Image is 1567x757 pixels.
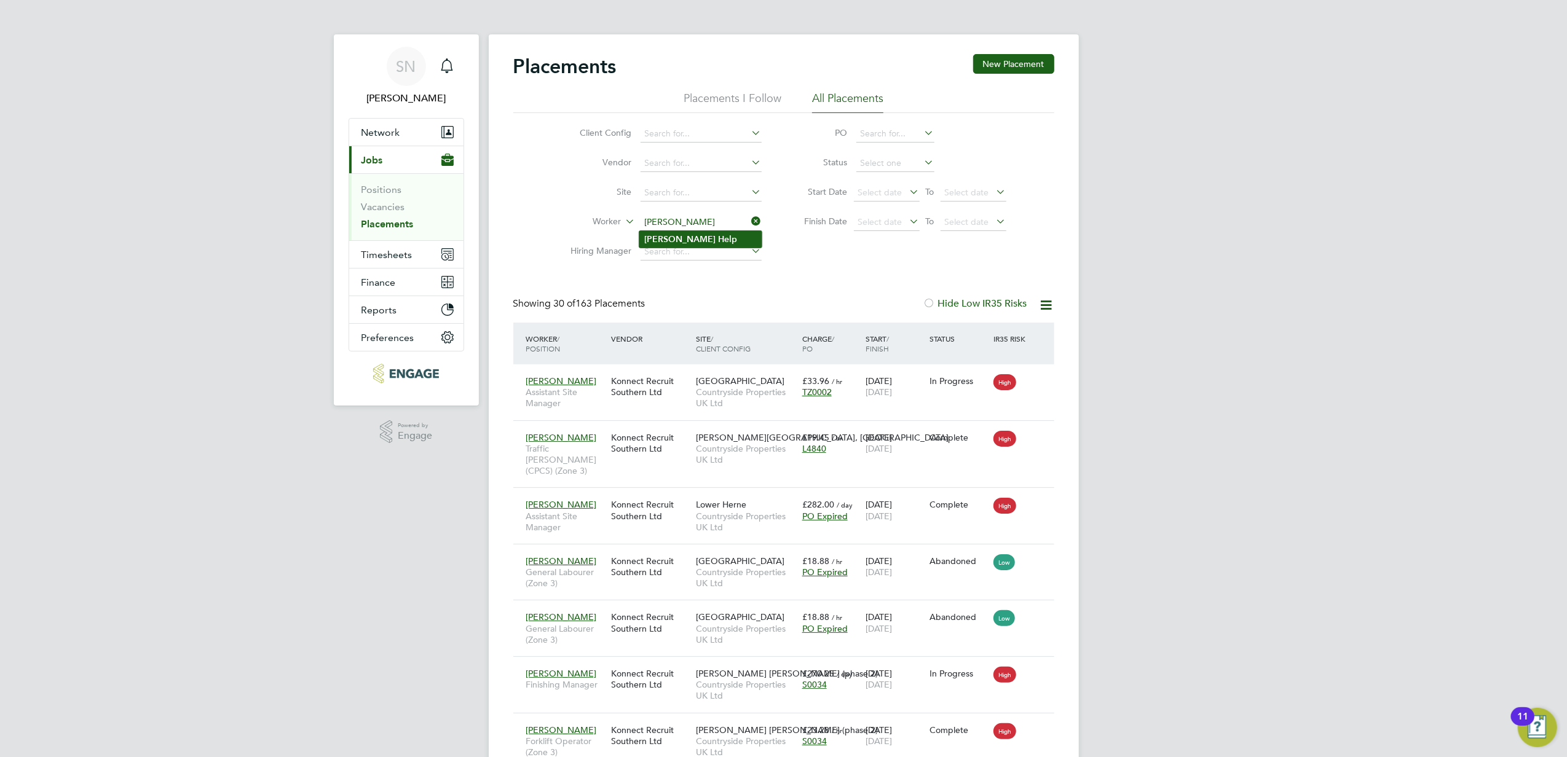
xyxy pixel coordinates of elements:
span: [PERSON_NAME] [526,668,597,679]
input: Select one [856,155,934,172]
div: Konnect Recruit Southern Ltd [608,493,693,527]
span: / hr [832,557,842,566]
label: Vendor [561,157,632,168]
a: SN[PERSON_NAME] [349,47,464,106]
span: General Labourer (Zone 3) [526,623,605,645]
span: L4840 [802,443,826,454]
span: To [922,213,938,229]
a: Positions [361,184,402,195]
div: IR35 Risk [990,328,1033,350]
nav: Main navigation [334,34,479,406]
a: [PERSON_NAME]Assistant Site ManagerKonnect Recruit Southern Ltd[GEOGRAPHIC_DATA]Countryside Prope... [523,369,1054,379]
div: Abandoned [930,555,987,567]
label: Client Config [561,127,632,138]
div: Vendor [608,328,693,350]
span: Reports [361,304,397,316]
span: £18.88 [802,555,829,567]
button: Reports [349,296,464,323]
div: Showing [513,297,648,310]
span: / hr [832,433,842,442]
span: [PERSON_NAME] [526,375,597,386]
span: PO Expired [802,623,848,634]
span: / day [837,669,853,678]
a: [PERSON_NAME]Assistant Site ManagerKonnect Recruit Southern LtdLower HerneCountryside Properties ... [523,492,1054,503]
span: [DATE] [866,443,892,454]
span: General Labourer (Zone 3) [526,567,605,589]
label: Hide Low IR35 Risks [923,297,1027,310]
span: To [922,184,938,200]
a: Powered byEngage [380,420,432,444]
span: S0034 [802,679,827,690]
span: Select date [858,216,902,227]
input: Search for... [641,155,762,172]
span: [DATE] [866,511,892,522]
span: [GEOGRAPHIC_DATA] [696,611,784,622]
span: [PERSON_NAME] [PERSON_NAME] (phase 2) [696,668,878,679]
button: Open Resource Center, 11 new notifications [1518,708,1557,747]
input: Search for... [856,125,934,143]
span: / hr [832,613,842,622]
span: Select date [858,187,902,198]
input: Search for... [641,243,762,261]
label: PO [792,127,848,138]
button: Jobs [349,146,464,173]
span: / Client Config [696,334,751,353]
span: PO Expired [802,567,848,578]
a: [PERSON_NAME]Traffic [PERSON_NAME] (CPCS) (Zone 3)Konnect Recruit Southern Ltd[PERSON_NAME][GEOGR... [523,425,1054,436]
span: Low [993,554,1015,570]
span: [PERSON_NAME] [526,724,597,735]
button: Network [349,119,464,146]
div: In Progress [930,375,987,386]
div: [DATE] [862,369,926,404]
span: [GEOGRAPHIC_DATA] [696,375,784,386]
span: [PERSON_NAME] [PERSON_NAME] (phase 2) [696,724,878,735]
span: 163 Placements [554,297,645,310]
span: Timesheets [361,249,412,261]
div: [DATE] [862,662,926,696]
span: Finance [361,277,396,288]
div: [DATE] [862,493,926,527]
span: / Finish [866,334,889,353]
span: [PERSON_NAME] [526,432,597,443]
span: £33.96 [802,375,829,386]
span: / hr [832,726,842,735]
button: Finance [349,269,464,296]
div: Charge [799,328,863,359]
span: Countryside Properties UK Ltd [696,623,796,645]
span: [DATE] [866,623,892,634]
a: Vacancies [361,201,405,213]
span: / Position [526,334,561,353]
div: [DATE] [862,549,926,584]
label: Status [792,157,848,168]
li: Placements I Follow [684,91,781,113]
div: Konnect Recruit Southern Ltd [608,549,693,584]
span: £18.88 [802,611,829,622]
span: Countryside Properties UK Ltd [696,567,796,589]
span: £282.00 [802,499,834,510]
span: S0034 [802,735,827,747]
span: Assistant Site Manager [526,511,605,533]
div: Konnect Recruit Southern Ltd [608,426,693,460]
div: Complete [930,432,987,443]
b: Help [718,234,737,245]
span: £19.45 [802,432,829,443]
span: Engage [398,431,432,441]
div: Jobs [349,173,464,240]
div: Konnect Recruit Southern Ltd [608,369,693,404]
span: TZ0002 [802,386,832,398]
span: Preferences [361,332,414,343]
span: [PERSON_NAME] [526,611,597,622]
button: Preferences [349,324,464,351]
span: Assistant Site Manager [526,386,605,409]
span: / day [837,500,853,509]
span: [DATE] [866,567,892,578]
div: Start [862,328,926,359]
div: Konnect Recruit Southern Ltd [608,605,693,640]
a: Placements [361,218,414,230]
span: [PERSON_NAME] [526,555,597,567]
a: [PERSON_NAME]Forklift Operator (Zone 3)Konnect Recruit Southern Ltd[PERSON_NAME] [PERSON_NAME] (p... [523,718,1054,728]
span: Select date [945,216,989,227]
span: [PERSON_NAME][GEOGRAPHIC_DATA], [GEOGRAPHIC_DATA] [696,432,949,443]
li: All Placements [812,91,883,113]
div: Konnect Recruit Southern Ltd [608,718,693,753]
